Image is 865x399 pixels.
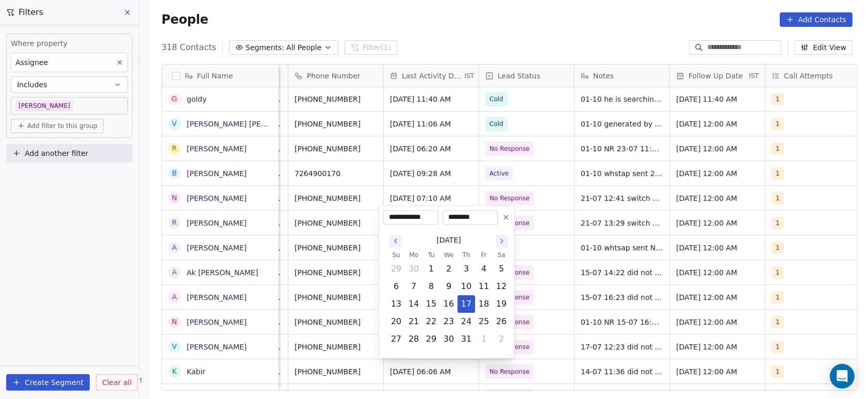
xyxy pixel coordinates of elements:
button: Thursday, July 10th, 2025 [458,278,475,295]
button: Thursday, July 24th, 2025 [458,313,475,330]
button: Monday, June 30th, 2025 [405,261,422,277]
button: Sunday, July 20th, 2025 [388,313,404,330]
button: Saturday, July 19th, 2025 [493,296,510,312]
th: Sunday [387,250,405,260]
button: Friday, July 18th, 2025 [476,296,492,312]
button: Sunday, July 6th, 2025 [388,278,404,295]
button: Tuesday, July 22nd, 2025 [423,313,439,330]
table: July 2025 [387,250,510,348]
button: Monday, July 14th, 2025 [405,296,422,312]
button: Thursday, July 31st, 2025 [458,331,475,347]
button: Wednesday, July 2nd, 2025 [440,261,457,277]
button: Saturday, July 5th, 2025 [493,261,510,277]
button: Wednesday, July 9th, 2025 [440,278,457,295]
button: Thursday, July 3rd, 2025 [458,261,475,277]
button: Friday, July 4th, 2025 [476,261,492,277]
th: Monday [405,250,422,260]
button: Thursday, July 17th, 2025, selected [458,296,475,312]
th: Friday [475,250,493,260]
button: Wednesday, July 23rd, 2025 [440,313,457,330]
button: Tuesday, July 1st, 2025 [423,261,439,277]
th: Tuesday [422,250,440,260]
button: Monday, July 7th, 2025 [405,278,422,295]
th: Wednesday [440,250,458,260]
button: Saturday, July 26th, 2025 [493,313,510,330]
button: Tuesday, July 8th, 2025 [423,278,439,295]
button: Friday, July 25th, 2025 [476,313,492,330]
button: Tuesday, July 29th, 2025 [423,331,439,347]
button: Sunday, June 29th, 2025 [388,261,404,277]
button: Monday, July 21st, 2025 [405,313,422,330]
button: Wednesday, July 16th, 2025 [440,296,457,312]
button: Go to the Previous Month [389,235,402,247]
button: Saturday, July 12th, 2025 [493,278,510,295]
button: Sunday, July 27th, 2025 [388,331,404,347]
th: Thursday [458,250,475,260]
button: Saturday, August 2nd, 2025 [493,331,510,347]
button: Tuesday, July 15th, 2025 [423,296,439,312]
button: Sunday, July 13th, 2025 [388,296,404,312]
button: Go to the Next Month [496,235,508,247]
button: Friday, July 11th, 2025 [476,278,492,295]
button: Friday, August 1st, 2025 [476,331,492,347]
button: Wednesday, July 30th, 2025 [440,331,457,347]
span: [DATE] [437,235,461,246]
th: Saturday [493,250,510,260]
button: Monday, July 28th, 2025 [405,331,422,347]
